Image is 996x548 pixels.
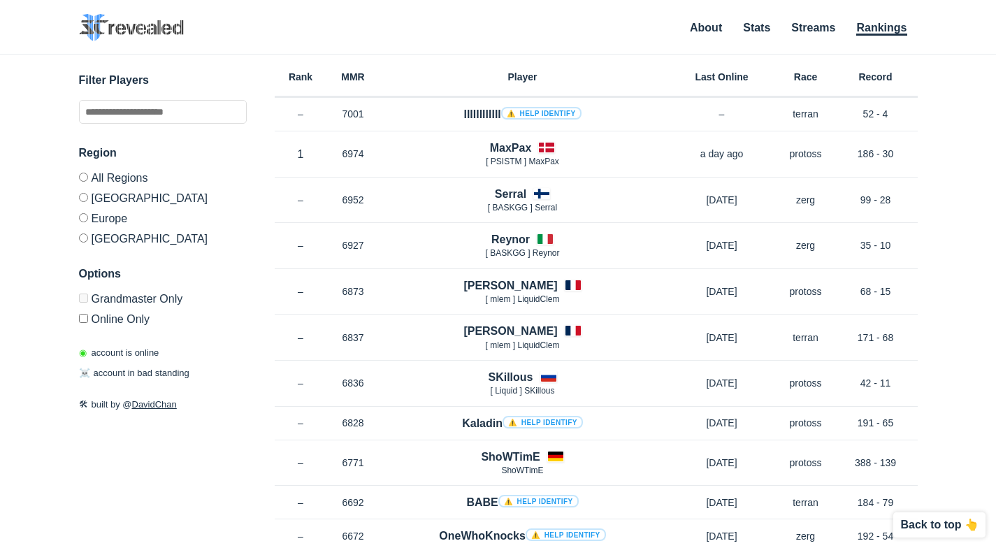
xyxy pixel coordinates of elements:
[79,145,247,161] h3: Region
[666,496,778,510] p: [DATE]
[275,456,327,470] p: –
[834,529,918,543] p: 192 - 54
[778,193,834,207] p: zerg
[666,456,778,470] p: [DATE]
[275,416,327,430] p: –
[275,529,327,543] p: –
[834,331,918,345] p: 171 - 68
[495,186,526,202] h4: Serral
[79,213,88,222] input: Europe
[79,173,247,187] label: All Regions
[79,233,88,243] input: [GEOGRAPHIC_DATA]
[79,187,247,208] label: [GEOGRAPHIC_DATA]
[666,416,778,430] p: [DATE]
[327,284,380,298] p: 6873
[327,529,380,543] p: 6672
[79,266,247,282] h3: Options
[834,456,918,470] p: 388 - 139
[666,284,778,298] p: [DATE]
[501,107,582,120] a: ⚠️ Help identify
[275,376,327,390] p: –
[79,294,247,308] label: Only Show accounts currently in Grandmaster
[327,193,380,207] p: 6952
[466,494,578,510] h4: BABE
[498,495,579,507] a: ⚠️ Help identify
[132,399,177,410] a: DavidChan
[488,369,533,385] h4: SKillous
[327,238,380,252] p: 6927
[486,157,559,166] span: [ PSISTM ] MaxPax
[778,496,834,510] p: terran
[490,140,532,156] h4: MaxPax
[834,72,918,82] h6: Record
[439,528,605,544] h4: OneWhoKnocks
[79,14,184,41] img: SC2 Revealed
[327,376,380,390] p: 6836
[327,416,380,430] p: 6828
[666,107,778,121] p: –
[275,146,327,162] p: 1
[327,147,380,161] p: 6974
[275,238,327,252] p: –
[327,107,380,121] p: 7001
[690,22,722,34] a: About
[79,208,247,228] label: Europe
[778,72,834,82] h6: Race
[778,107,834,121] p: terran
[275,331,327,345] p: –
[327,456,380,470] p: 6771
[666,72,778,82] h6: Last Online
[327,72,380,82] h6: MMR
[275,284,327,298] p: –
[834,147,918,161] p: 186 - 30
[491,231,530,247] h4: Reynor
[834,107,918,121] p: 52 - 4
[463,323,557,339] h4: [PERSON_NAME]
[778,529,834,543] p: zerg
[485,248,559,258] span: [ BASKGG ] Reynor
[743,22,770,34] a: Stats
[778,331,834,345] p: terran
[275,496,327,510] p: –
[791,22,835,34] a: Streams
[79,399,88,410] span: 🛠
[79,366,189,380] p: account in bad standing
[462,415,583,431] h4: Kaladin
[834,238,918,252] p: 35 - 10
[778,456,834,470] p: protoss
[463,106,581,122] h4: llllllllllll
[666,147,778,161] p: a day ago
[79,193,88,202] input: [GEOGRAPHIC_DATA]
[834,376,918,390] p: 42 - 11
[666,529,778,543] p: [DATE]
[526,528,606,541] a: ⚠️ Help identify
[327,496,380,510] p: 6692
[666,238,778,252] p: [DATE]
[503,416,583,428] a: ⚠️ Help identify
[488,203,557,212] span: [ BASKGG ] Serral
[275,72,327,82] h6: Rank
[666,193,778,207] p: [DATE]
[900,519,979,531] p: Back to top 👆
[79,173,88,182] input: All Regions
[481,449,540,465] h4: ShoWTimE
[490,386,554,396] span: [ Lіquіd ] SKillous
[327,331,380,345] p: 6837
[79,308,247,325] label: Only show accounts currently laddering
[778,376,834,390] p: protoss
[79,228,247,245] label: [GEOGRAPHIC_DATA]
[485,294,559,304] span: [ mlem ] LiquidClem
[778,284,834,298] p: protoss
[778,238,834,252] p: zerg
[79,294,88,303] input: Grandmaster Only
[778,147,834,161] p: protoss
[79,72,247,89] h3: Filter Players
[666,331,778,345] p: [DATE]
[778,416,834,430] p: protoss
[275,107,327,121] p: –
[834,496,918,510] p: 184 - 79
[666,376,778,390] p: [DATE]
[79,314,88,323] input: Online Only
[834,416,918,430] p: 191 - 65
[275,193,327,207] p: –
